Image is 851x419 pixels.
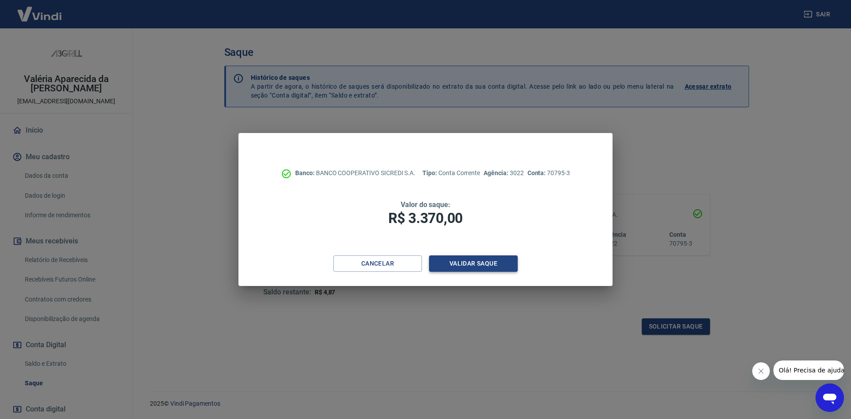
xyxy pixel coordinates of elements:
[401,200,450,209] span: Valor do saque:
[752,362,770,380] iframe: Fechar mensagem
[484,169,510,176] span: Agência:
[422,169,438,176] span: Tipo:
[816,384,844,412] iframe: Botão para abrir a janela de mensagens
[388,210,463,227] span: R$ 3.370,00
[527,168,570,178] p: 70795-3
[484,168,523,178] p: 3022
[295,168,415,178] p: BANCO COOPERATIVO SICREDI S.A.
[429,255,518,272] button: Validar saque
[333,255,422,272] button: Cancelar
[527,169,547,176] span: Conta:
[422,168,480,178] p: Conta Corrente
[5,6,74,13] span: Olá! Precisa de ajuda?
[295,169,316,176] span: Banco:
[773,360,844,380] iframe: Mensagem da empresa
